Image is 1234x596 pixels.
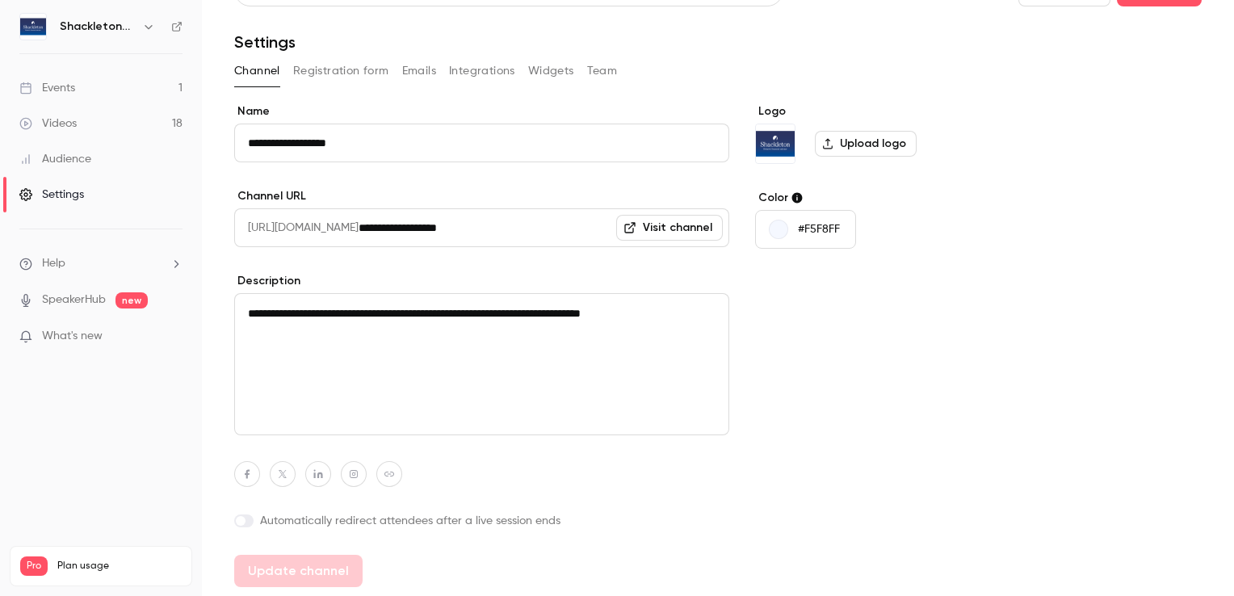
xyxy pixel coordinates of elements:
label: Name [234,103,729,120]
div: Audience [19,151,91,167]
button: Integrations [449,58,515,84]
iframe: Noticeable Trigger [163,329,183,344]
img: Shackleton Webinars [20,14,46,40]
label: Channel URL [234,188,729,204]
p: #F5F8FF [798,221,840,237]
button: Widgets [528,58,574,84]
label: Color [755,190,1003,206]
span: What's new [42,328,103,345]
label: Logo [755,103,1003,120]
label: Automatically redirect attendees after a live session ends [234,513,729,529]
span: [URL][DOMAIN_NAME] [234,208,359,247]
a: SpeakerHub [42,292,106,308]
h6: Shackleton Webinars [60,19,136,35]
div: Settings [19,187,84,203]
div: Videos [19,115,77,132]
span: new [115,292,148,308]
button: Registration form [293,58,389,84]
span: Help [42,255,65,272]
button: Team [587,58,618,84]
button: #F5F8FF [755,210,856,249]
h1: Settings [234,32,296,52]
div: Events [19,80,75,96]
button: Channel [234,58,280,84]
label: Upload logo [815,131,917,157]
section: Logo [755,103,1003,164]
li: help-dropdown-opener [19,255,183,272]
a: Visit channel [616,215,723,241]
span: Pro [20,556,48,576]
img: Shackleton Webinars [756,124,795,163]
span: Plan usage [57,560,182,573]
button: Emails [402,58,436,84]
label: Description [234,273,729,289]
